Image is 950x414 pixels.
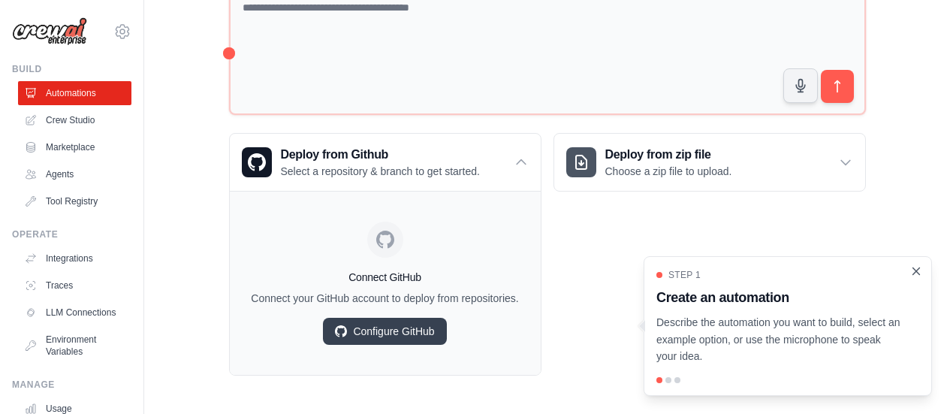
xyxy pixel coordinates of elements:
[18,189,131,213] a: Tool Registry
[910,265,922,277] button: Close walkthrough
[605,164,732,179] p: Choose a zip file to upload.
[875,342,950,414] iframe: Chat Widget
[18,328,131,364] a: Environment Variables
[12,63,131,75] div: Build
[18,81,131,105] a: Automations
[668,269,701,281] span: Step 1
[656,314,901,365] p: Describe the automation you want to build, select an example option, or use the microphone to spe...
[18,273,131,298] a: Traces
[281,164,480,179] p: Select a repository & branch to get started.
[12,17,87,46] img: Logo
[18,246,131,270] a: Integrations
[242,291,529,306] p: Connect your GitHub account to deploy from repositories.
[656,287,901,308] h3: Create an automation
[18,108,131,132] a: Crew Studio
[18,135,131,159] a: Marketplace
[281,146,480,164] h3: Deploy from Github
[875,342,950,414] div: Chat-Widget
[242,270,529,285] h4: Connect GitHub
[12,379,131,391] div: Manage
[12,228,131,240] div: Operate
[18,162,131,186] a: Agents
[605,146,732,164] h3: Deploy from zip file
[18,301,131,325] a: LLM Connections
[323,318,446,345] a: Configure GitHub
